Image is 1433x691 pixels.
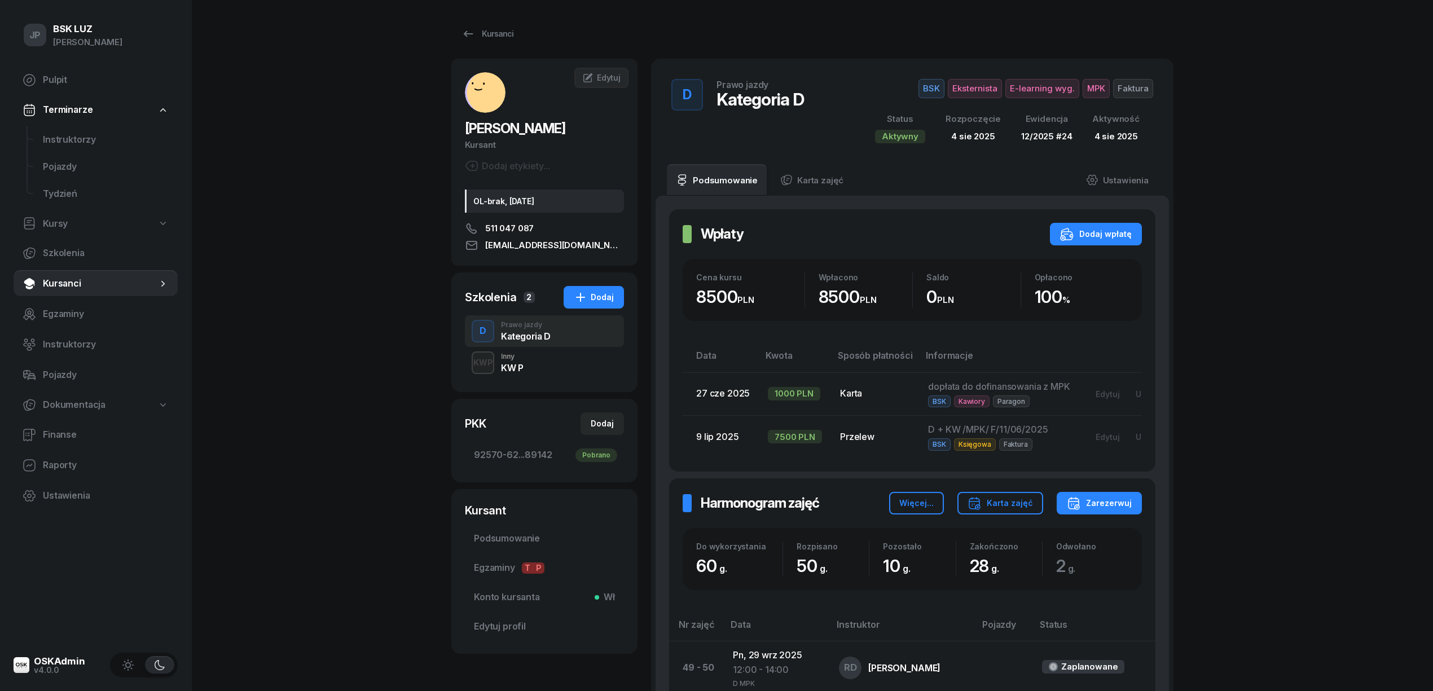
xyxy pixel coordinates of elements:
[1021,129,1072,144] div: 12/2025 #24
[574,68,628,88] a: Edytuj
[696,287,805,307] div: 8500
[465,315,624,347] button: DPrawo jazdyKategoria D
[1061,659,1118,674] div: Zaplanowane
[14,301,178,328] a: Egzaminy
[1113,79,1153,98] span: Faktura
[465,554,624,582] a: EgzaminyTP
[899,496,934,510] div: Więcej...
[591,417,614,430] div: Dodaj
[883,542,955,551] div: Pozostało
[768,430,822,443] div: 7500 PLN
[501,353,523,360] div: Inny
[1088,385,1128,403] button: Edytuj
[29,30,41,40] span: JP
[43,103,93,117] span: Terminarze
[522,562,533,574] span: T
[14,211,178,237] a: Kursy
[771,164,852,196] a: Karta zajęć
[14,331,178,358] a: Instruktorzy
[14,482,178,509] a: Ustawienia
[14,97,178,123] a: Terminarze
[14,392,178,418] a: Dokumentacja
[797,542,869,551] div: Rozpisano
[53,35,122,50] div: [PERSON_NAME]
[1128,428,1164,446] button: Usuń
[1035,272,1129,282] div: Opłacono
[1050,223,1142,245] button: Dodaj wpłatę
[465,347,624,378] button: KWPInnyKW P
[501,322,551,328] div: Prawo jazdy
[1062,294,1070,305] small: %
[14,270,178,297] a: Kursanci
[928,395,951,407] span: BSK
[465,525,624,552] a: Podsumowanie
[14,657,29,673] img: logo-xs@2x.png
[43,160,169,174] span: Pojazdy
[733,663,821,677] div: 12:00 - 14:00
[43,73,169,87] span: Pulpit
[1096,432,1120,442] div: Edytuj
[868,663,940,672] div: [PERSON_NAME]
[946,112,1001,126] div: Rozpoczęcie
[1077,164,1158,196] a: Ustawienia
[1033,617,1155,641] th: Status
[43,458,169,473] span: Raporty
[574,291,614,304] div: Dodaj
[599,590,615,605] span: Wł
[970,556,1005,576] span: 28
[34,657,85,666] div: OSKAdmin
[957,492,1043,514] button: Karta zajęć
[1005,79,1079,98] span: E-learning wyg.
[844,663,857,672] span: RD
[533,562,544,574] span: P
[928,424,1048,435] span: D + KW /MPK/ F/11/06/2025
[926,287,1021,307] div: 0
[918,79,1153,98] button: BSKEksternistaE-learning wyg.MPKFaktura
[819,272,913,282] div: Wpłacono
[34,153,178,181] a: Pojazdy
[564,286,624,309] button: Dodaj
[485,222,534,235] span: 511 047 087
[465,416,486,432] div: PKK
[465,613,624,640] a: Edytuj profil
[991,563,999,574] small: g.
[701,225,744,243] h2: Wpłaty
[975,617,1033,641] th: Pojazdy
[474,531,615,546] span: Podsumowanie
[733,677,821,687] div: D MPK
[768,387,820,400] div: 1000 PLN
[928,381,1070,392] span: dopłata do dofinansowania z MPK
[1136,389,1156,399] div: Usuń
[671,79,703,111] button: D
[43,217,68,231] span: Kursy
[696,272,805,282] div: Cena kursu
[918,79,944,98] span: BSK
[993,395,1030,407] span: Paragon
[954,438,996,450] span: Księgowa
[1035,287,1129,307] div: 100
[14,452,178,479] a: Raporty
[696,388,750,399] span: 27 cze 2025
[819,287,913,307] div: 8500
[1092,112,1140,126] div: Aktywność
[1083,79,1110,98] span: MPK
[465,159,550,173] button: Dodaj etykiety...
[968,496,1033,510] div: Karta zajęć
[937,294,954,305] small: PLN
[1060,227,1132,241] div: Dodaj wpłatę
[501,363,523,372] div: KW P
[889,492,944,514] button: Więcej...
[724,617,830,641] th: Data
[820,563,828,574] small: g.
[34,666,85,674] div: v4.0.0
[883,556,916,576] span: 10
[43,307,169,322] span: Egzaminy
[1068,563,1076,574] small: g.
[53,24,122,34] div: BSK LUZ
[831,348,919,372] th: Sposób płatności
[14,67,178,94] a: Pulpit
[919,348,1079,372] th: Informacje
[875,112,925,126] div: Status
[667,164,767,196] a: Podsumowanie
[840,430,910,444] div: Przelew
